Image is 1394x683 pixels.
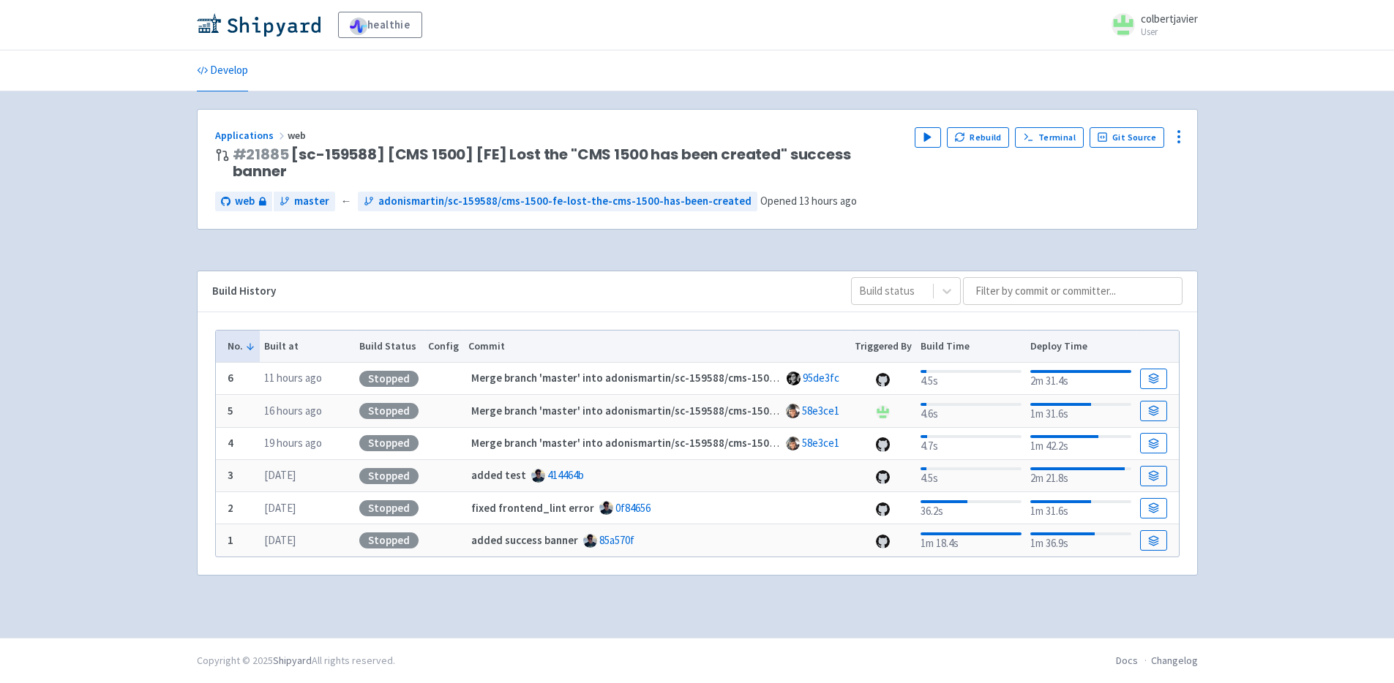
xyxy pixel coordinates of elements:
[1140,530,1166,551] a: Build Details
[963,277,1183,305] input: Filter by commit or committer...
[1140,369,1166,389] a: Build Details
[921,497,1021,520] div: 36.2s
[228,339,255,354] button: No.
[1151,654,1198,667] a: Changelog
[1026,331,1136,363] th: Deploy Time
[1140,401,1166,421] a: Build Details
[359,403,419,419] div: Stopped
[1030,529,1131,552] div: 1m 36.9s
[228,533,233,547] b: 1
[916,331,1026,363] th: Build Time
[802,404,839,418] a: 58e3ce1
[1015,127,1083,148] a: Terminal
[264,371,322,385] time: 11 hours ago
[471,501,594,515] strong: fixed frontend_lint error
[1030,497,1131,520] div: 1m 31.6s
[264,404,322,418] time: 16 hours ago
[471,468,526,482] strong: added test
[1030,367,1131,390] div: 2m 31.4s
[1030,400,1131,423] div: 1m 31.6s
[760,194,857,208] span: Opened
[359,371,419,387] div: Stopped
[1030,464,1131,487] div: 2m 21.8s
[921,464,1021,487] div: 4.5s
[799,194,857,208] time: 13 hours ago
[228,371,233,385] b: 6
[215,192,272,211] a: web
[547,468,584,482] a: 414464b
[471,371,978,385] strong: Merge branch 'master' into adonismartin/sc-159588/cms-1500-fe-lost-the-cms-1500-has-been-created
[338,12,422,38] a: healthie
[1140,466,1166,486] a: Build Details
[471,533,578,547] strong: added success banner
[228,501,233,515] b: 2
[228,436,233,450] b: 4
[921,367,1021,390] div: 4.5s
[197,13,321,37] img: Shipyard logo
[264,501,296,515] time: [DATE]
[850,331,916,363] th: Triggered By
[264,468,296,482] time: [DATE]
[228,404,233,418] b: 5
[921,400,1021,423] div: 4.6s
[273,654,312,667] a: Shipyard
[1103,13,1198,37] a: colbertjavier User
[341,193,352,210] span: ←
[599,533,634,547] a: 85a570f
[921,529,1021,552] div: 1m 18.4s
[921,432,1021,455] div: 4.7s
[359,468,419,484] div: Stopped
[1090,127,1165,148] a: Git Source
[471,404,978,418] strong: Merge branch 'master' into adonismartin/sc-159588/cms-1500-fe-lost-the-cms-1500-has-been-created
[471,436,978,450] strong: Merge branch 'master' into adonismartin/sc-159588/cms-1500-fe-lost-the-cms-1500-has-been-created
[359,435,419,451] div: Stopped
[359,532,419,548] div: Stopped
[803,371,839,385] a: 95de3fc
[264,436,322,450] time: 19 hours ago
[1141,12,1198,26] span: colbertjavier
[233,144,289,165] a: #21885
[915,127,941,148] button: Play
[264,533,296,547] time: [DATE]
[355,331,424,363] th: Build Status
[288,129,308,142] span: web
[1140,498,1166,518] a: Build Details
[197,50,248,91] a: Develop
[359,500,419,516] div: Stopped
[1140,433,1166,453] a: Build Details
[212,283,828,300] div: Build History
[1116,654,1138,667] a: Docs
[1141,27,1198,37] small: User
[947,127,1010,148] button: Rebuild
[197,653,395,668] div: Copyright © 2025 All rights reserved.
[1030,432,1131,455] div: 1m 42.2s
[378,193,752,210] span: adonismartin/sc-159588/cms-1500-fe-lost-the-cms-1500-has-been-created
[260,331,355,363] th: Built at
[215,129,288,142] a: Applications
[358,192,757,211] a: adonismartin/sc-159588/cms-1500-fe-lost-the-cms-1500-has-been-created
[615,501,651,515] a: 0f84656
[294,193,329,210] span: master
[228,468,233,482] b: 3
[233,146,903,180] span: [sc-159588] [CMS 1500] [FE] Lost the "CMS 1500 has been created" success banner
[424,331,464,363] th: Config
[235,193,255,210] span: web
[274,192,335,211] a: master
[802,436,839,450] a: 58e3ce1
[463,331,850,363] th: Commit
